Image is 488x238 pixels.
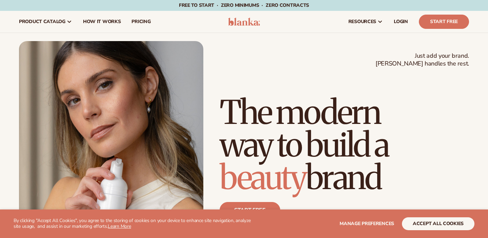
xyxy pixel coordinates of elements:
[126,11,156,33] a: pricing
[402,217,474,230] button: accept all cookies
[14,218,255,230] p: By clicking "Accept All Cookies", you agree to the storing of cookies on your device to enhance s...
[388,11,413,33] a: LOGIN
[19,19,65,24] span: product catalog
[220,96,469,194] h1: The modern way to build a brand
[340,220,394,227] span: Manage preferences
[340,217,394,230] button: Manage preferences
[343,11,388,33] a: resources
[419,15,469,29] a: Start Free
[394,19,408,24] span: LOGIN
[131,19,150,24] span: pricing
[179,2,309,8] span: Free to start · ZERO minimums · ZERO contracts
[220,202,280,218] a: Start free
[228,18,260,26] img: logo
[83,19,121,24] span: How It Works
[108,223,131,230] a: Learn More
[78,11,126,33] a: How It Works
[348,19,376,24] span: resources
[375,52,469,68] span: Just add your brand. [PERSON_NAME] handles the rest.
[14,11,78,33] a: product catalog
[220,157,306,198] span: beauty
